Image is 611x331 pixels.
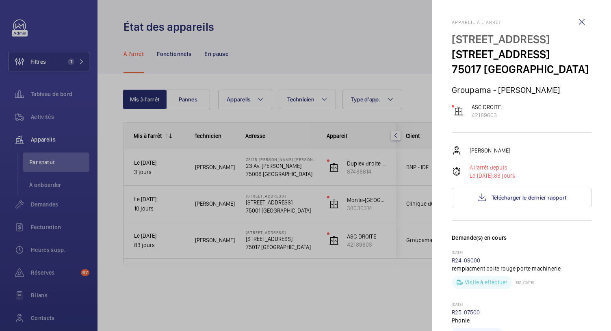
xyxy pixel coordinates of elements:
p: Phonie [452,316,591,325]
p: ETA: [DATE] [512,280,534,285]
p: 75017 [GEOGRAPHIC_DATA] [452,62,591,77]
a: R24-09000 [452,257,481,264]
img: elevator.svg [454,106,464,116]
p: [DATE] [452,250,591,256]
p: remplacment boite rouge porte machinerie [452,264,591,273]
p: ASC DROITE [472,103,501,111]
span: Le [DATE], [470,172,494,179]
p: Groupama - [PERSON_NAME] [452,85,591,95]
p: À l'arrêt depuis [470,163,515,172]
p: 83 jours [470,172,515,180]
h2: Appareil à l'arrêt [452,19,591,25]
p: [DATE] [452,302,591,308]
button: Télécharger le dernier rapport [452,188,591,207]
p: 42189603 [472,111,501,119]
p: [PERSON_NAME] [470,146,510,155]
p: [STREET_ADDRESS] [452,32,591,47]
span: Télécharger le dernier rapport [492,194,567,201]
a: R25-07500 [452,309,480,316]
p: Visite à effectuer [465,278,507,286]
p: [STREET_ADDRESS] [452,47,591,62]
h3: Demande(s) en cours [452,234,591,250]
